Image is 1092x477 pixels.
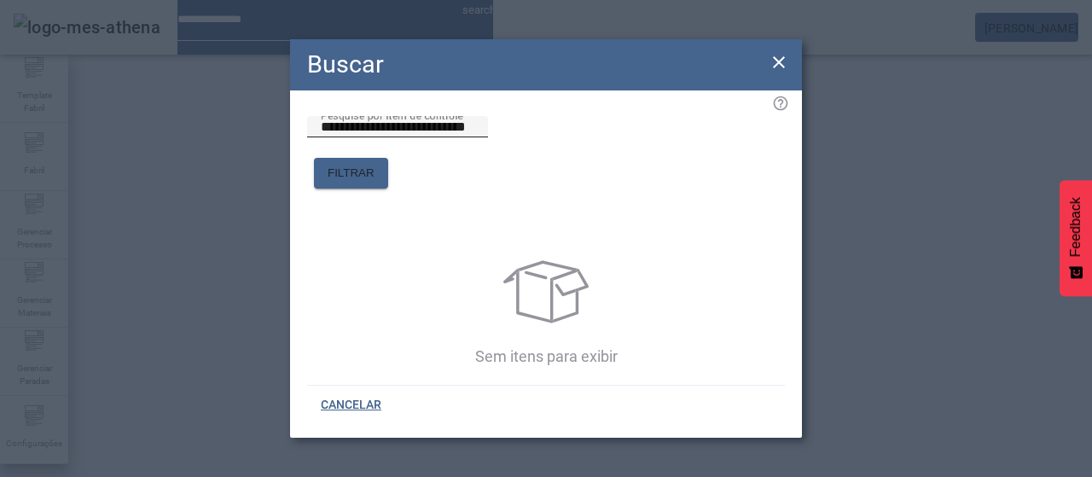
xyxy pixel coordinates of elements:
[1060,180,1092,296] button: Feedback - Mostrar pesquisa
[328,165,375,182] span: FILTRAR
[307,46,384,83] h2: Buscar
[1068,197,1083,257] span: Feedback
[314,158,388,189] button: FILTRAR
[321,109,463,121] mat-label: Pesquise por item de controle
[311,345,781,368] p: Sem itens para exibir
[307,390,395,421] button: CANCELAR
[321,397,381,414] span: CANCELAR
